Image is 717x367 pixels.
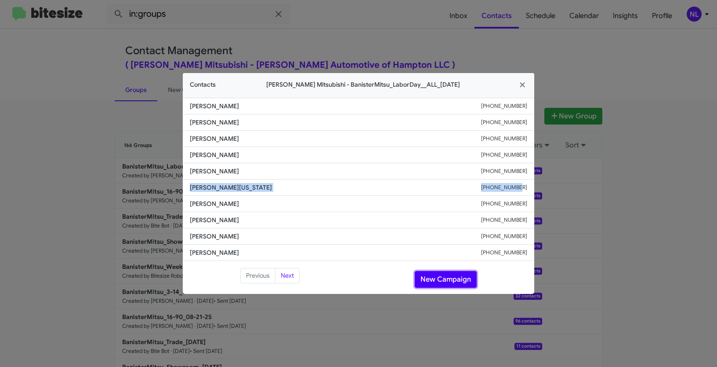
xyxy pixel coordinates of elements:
[481,167,527,176] small: [PHONE_NUMBER]
[190,118,481,127] span: [PERSON_NAME]
[481,183,527,192] small: [PHONE_NUMBER]
[190,150,481,159] span: [PERSON_NAME]
[275,268,300,284] button: Next
[190,216,481,224] span: [PERSON_NAME]
[216,80,511,89] span: [PERSON_NAME] Mitsubishi - BanisterMitsu_LaborDay__ALL_[DATE]
[415,271,477,288] button: New Campaign
[190,248,481,257] span: [PERSON_NAME]
[481,150,527,159] small: [PHONE_NUMBER]
[190,134,481,143] span: [PERSON_NAME]
[190,232,481,241] span: [PERSON_NAME]
[481,102,527,110] small: [PHONE_NUMBER]
[190,102,481,110] span: [PERSON_NAME]
[481,248,527,257] small: [PHONE_NUMBER]
[190,167,481,176] span: [PERSON_NAME]
[190,80,216,89] span: Contacts
[190,183,481,192] span: [PERSON_NAME][US_STATE]
[190,199,481,208] span: [PERSON_NAME]
[481,216,527,224] small: [PHONE_NUMBER]
[481,118,527,127] small: [PHONE_NUMBER]
[481,134,527,143] small: [PHONE_NUMBER]
[481,232,527,241] small: [PHONE_NUMBER]
[481,199,527,208] small: [PHONE_NUMBER]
